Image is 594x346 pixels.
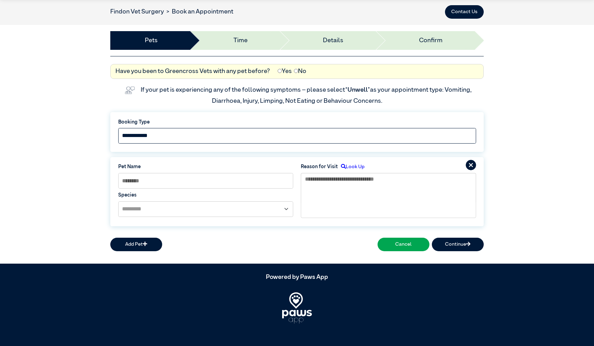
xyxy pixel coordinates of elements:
[118,163,294,171] label: Pet Name
[110,274,484,281] h5: Powered by Paws App
[278,69,282,73] input: Yes
[345,87,370,93] span: “Unwell”
[110,238,162,252] button: Add Pet
[294,67,306,76] label: No
[115,67,270,76] label: Have you been to Greencross Vets with any pet before?
[378,238,429,252] button: Cancel
[301,163,338,171] label: Reason for Visit
[338,163,364,171] label: Look Up
[432,238,484,252] button: Continue
[282,292,312,324] img: PawsApp
[141,87,473,104] label: If your pet is experiencing any of the following symptoms – please select as your appointment typ...
[294,69,298,73] input: No
[118,119,476,126] label: Booking Type
[164,7,233,17] li: Book an Appointment
[278,67,292,76] label: Yes
[110,7,233,17] nav: breadcrumb
[118,192,294,199] label: Species
[122,84,137,97] img: vet
[445,5,484,19] button: Contact Us
[110,9,164,15] a: Findon Vet Surgery
[145,36,158,45] a: Pets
